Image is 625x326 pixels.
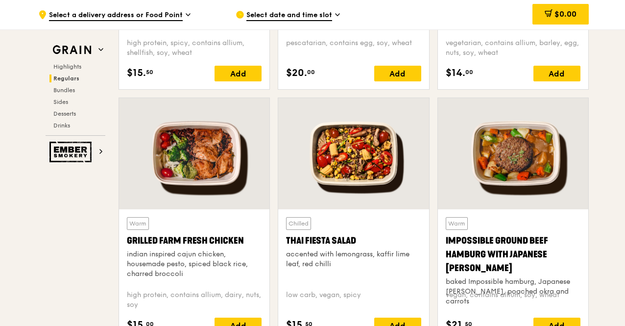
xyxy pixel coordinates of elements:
div: pescatarian, contains egg, soy, wheat [286,38,421,58]
span: $0.00 [554,9,577,19]
div: Warm [446,217,468,230]
div: Warm [127,217,149,230]
div: accented with lemongrass, kaffir lime leaf, red chilli [286,250,421,269]
span: Sides [53,99,68,105]
span: $14. [446,66,465,80]
div: indian inspired cajun chicken, housemade pesto, spiced black rice, charred broccoli [127,250,262,279]
div: high protein, contains allium, dairy, nuts, soy [127,290,262,310]
span: Highlights [53,63,81,70]
span: 00 [465,68,473,76]
div: Grilled Farm Fresh Chicken [127,234,262,248]
div: high protein, spicy, contains allium, shellfish, soy, wheat [127,38,262,58]
span: Select date and time slot [246,10,332,21]
span: $20. [286,66,307,80]
div: Add [533,66,580,81]
span: Bundles [53,87,75,94]
span: 00 [307,68,315,76]
div: Add [374,66,421,81]
div: Impossible Ground Beef Hamburg with Japanese [PERSON_NAME] [446,234,580,275]
span: Drinks [53,122,70,129]
div: Chilled [286,217,311,230]
span: 50 [146,68,153,76]
div: low carb, vegan, spicy [286,290,421,310]
div: baked Impossible hamburg, Japanese [PERSON_NAME], poached okra and carrots [446,277,580,306]
img: Grain web logo [49,41,95,59]
div: Thai Fiesta Salad [286,234,421,248]
div: vegan, contains allium, soy, wheat [446,290,580,310]
span: $15. [127,66,146,80]
span: Desserts [53,110,76,117]
div: Add [215,66,262,81]
span: Select a delivery address or Food Point [49,10,183,21]
div: vegetarian, contains allium, barley, egg, nuts, soy, wheat [446,38,580,58]
img: Ember Smokery web logo [49,142,95,162]
span: Regulars [53,75,79,82]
